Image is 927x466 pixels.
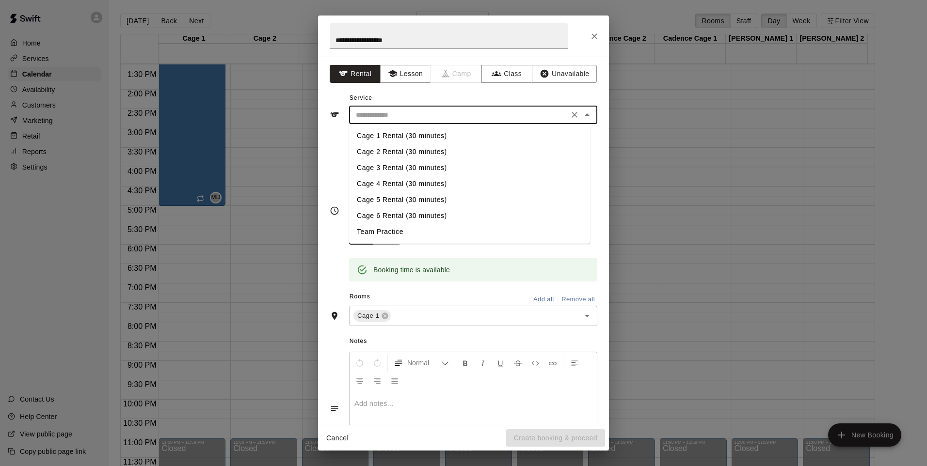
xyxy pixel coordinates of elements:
[330,65,381,83] button: Rental
[386,372,403,389] button: Justify Align
[559,292,597,307] button: Remove all
[330,206,339,216] svg: Timing
[492,354,509,372] button: Format Underline
[350,293,370,300] span: Rooms
[353,311,383,321] span: Cage 1
[349,128,590,144] li: Cage 1 Rental (30 minutes)
[586,28,603,45] button: Close
[350,334,597,349] span: Notes
[390,354,453,372] button: Formatting Options
[349,144,590,160] li: Cage 2 Rental (30 minutes)
[330,404,339,413] svg: Notes
[380,65,431,83] button: Lesson
[330,311,339,321] svg: Rooms
[352,372,368,389] button: Center Align
[580,309,594,323] button: Open
[457,354,474,372] button: Format Bold
[568,108,581,122] button: Clear
[369,372,385,389] button: Right Align
[352,354,368,372] button: Undo
[407,358,441,368] span: Normal
[330,110,339,120] svg: Service
[350,94,372,101] span: Service
[481,65,532,83] button: Class
[475,354,491,372] button: Format Italics
[544,354,561,372] button: Insert Link
[580,108,594,122] button: Close
[349,208,590,224] li: Cage 6 Rental (30 minutes)
[349,176,590,192] li: Cage 4 Rental (30 minutes)
[527,354,543,372] button: Insert Code
[431,65,482,83] span: Camps can only be created in the Services page
[510,354,526,372] button: Format Strikethrough
[349,160,590,176] li: Cage 3 Rental (30 minutes)
[353,310,391,322] div: Cage 1
[349,224,590,240] li: Team Practice
[373,261,450,279] div: Booking time is available
[369,354,385,372] button: Redo
[566,354,583,372] button: Left Align
[349,192,590,208] li: Cage 5 Rental (30 minutes)
[322,429,353,447] button: Cancel
[528,292,559,307] button: Add all
[532,65,597,83] button: Unavailable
